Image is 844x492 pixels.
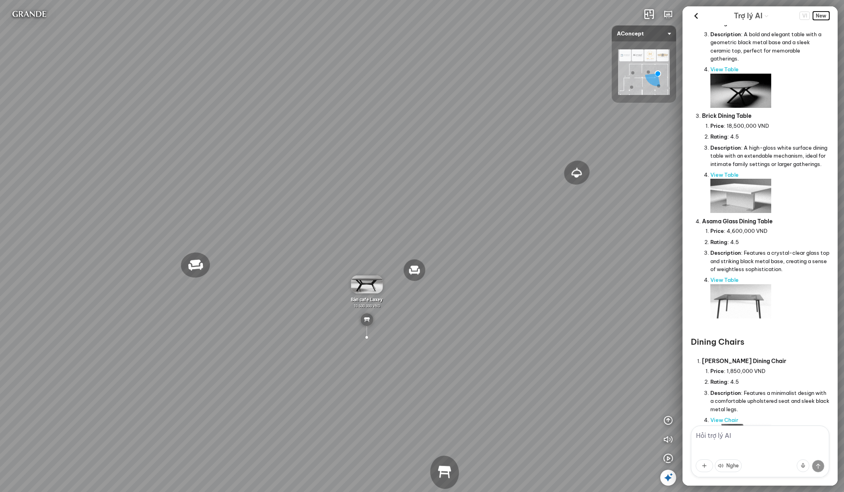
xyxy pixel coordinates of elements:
[710,179,771,213] img: Brick Dining Table
[710,144,741,151] span: Description
[710,390,741,396] span: Description
[715,459,742,472] button: Nghe
[702,357,786,365] span: [PERSON_NAME] Dining Chair
[710,133,727,140] span: Rating
[813,12,829,20] button: New Chat
[710,31,741,37] span: Description
[710,226,829,236] li: : 4,600,000 VND
[710,377,829,387] li: : 4.5
[351,275,383,293] img: B_n_cafe_Laxey_4XGWNAEYRY6G.gif
[710,123,724,129] span: Price
[710,368,724,374] span: Price
[618,49,670,95] img: AConcept_CTMHTJT2R6E4.png
[702,112,752,119] span: Brick Dining Table
[710,29,829,64] li: : A bold and elegant table with a geometric black metal base and a sleek ceramic top, perfect for...
[734,10,769,22] div: AI Guide options
[710,228,724,234] span: Price
[710,424,771,458] img: Dana Dining Chair
[710,142,829,169] li: : A high-gloss white surface dining table with an extendable mechanism, ideal for intimate family...
[710,239,727,245] span: Rating
[710,120,829,131] li: : 18,500,000 VND
[710,387,829,414] li: : Features a minimalist design with a comfortable upholstered seat and sleek black metal legs.
[354,303,380,308] span: 10.500.000 VND
[799,12,810,20] button: Change language
[799,12,810,20] span: VI
[702,218,773,225] span: Asama Glass Dining Table
[710,66,739,72] a: View Table
[351,297,383,302] span: Bàn cafe Laxey
[710,284,771,318] img: Asama Glass Dining Table
[710,236,829,247] li: : 4.5
[710,277,739,283] a: View Table
[710,172,739,178] a: View Table
[691,336,829,348] h3: Dining Chairs
[813,12,829,20] span: New
[360,313,373,326] img: table_YREKD739JCN6.svg
[734,10,762,21] span: Trợ lý AI
[710,379,727,385] span: Rating
[710,250,741,256] span: Description
[710,248,829,275] li: : Features a crystal-clear glass top and striking black metal base, creating a sense of weightles...
[710,417,738,423] a: View Chair
[617,25,671,41] span: AConcept
[710,365,829,376] li: : 1,850,000 VND
[710,131,829,142] li: : 4.5
[6,6,52,22] img: logo
[710,74,771,108] img: Laxey Dining Table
